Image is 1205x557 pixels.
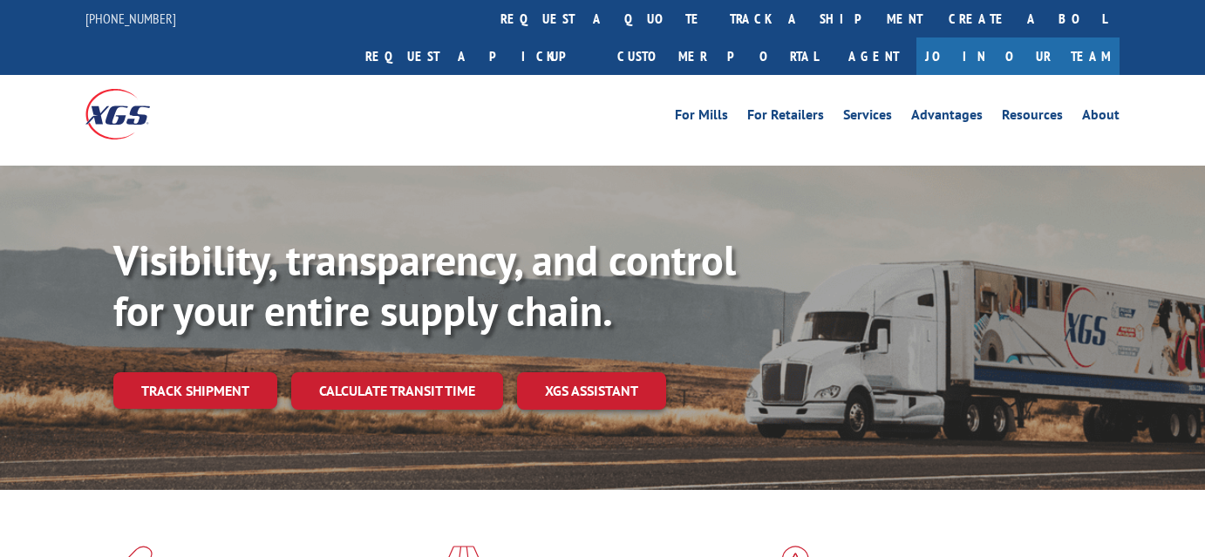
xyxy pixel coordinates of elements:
[291,372,503,410] a: Calculate transit time
[1082,108,1120,127] a: About
[843,108,892,127] a: Services
[352,37,604,75] a: Request a pickup
[85,10,176,27] a: [PHONE_NUMBER]
[831,37,916,75] a: Agent
[916,37,1120,75] a: Join Our Team
[1002,108,1063,127] a: Resources
[113,372,277,409] a: Track shipment
[747,108,824,127] a: For Retailers
[517,372,666,410] a: XGS ASSISTANT
[911,108,983,127] a: Advantages
[675,108,728,127] a: For Mills
[604,37,831,75] a: Customer Portal
[113,233,736,337] b: Visibility, transparency, and control for your entire supply chain.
